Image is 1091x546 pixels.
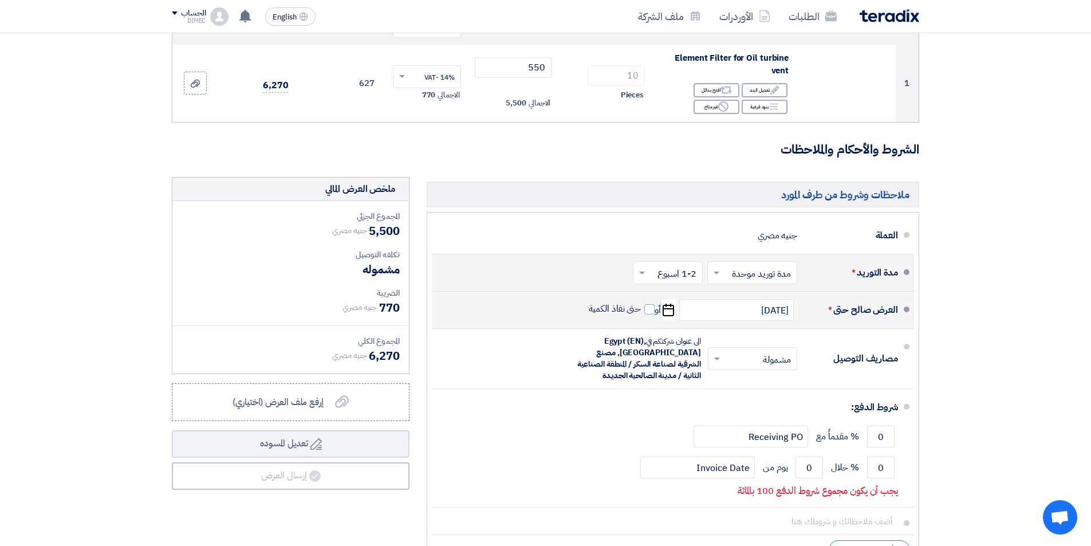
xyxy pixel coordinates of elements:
span: جنيه مصري [332,349,367,362]
div: جنيه مصري [758,225,797,246]
span: 6,270 [263,78,289,93]
span: الاجمالي [438,89,459,101]
span: Element Filter for Oil turbine vent [675,52,789,77]
span: جنيه مصري [342,301,377,313]
input: RFQ_STEP1.ITEMS.2.AMOUNT_TITLE [588,65,645,86]
div: DIMEC [172,18,206,24]
span: % مقدماً مع [816,431,859,442]
h3: الشروط والأحكام والملاحظات [172,141,919,159]
div: غير متاح [694,100,739,114]
div: الضريبة [182,287,400,299]
input: سنة-شهر-يوم [679,299,794,321]
div: مصاريف التوصيل [806,345,898,372]
button: English [265,7,316,26]
div: الى عنوان شركتكم في [575,336,701,382]
a: الطلبات [779,3,846,30]
span: 770 [379,299,400,316]
div: العملة [806,222,898,249]
div: المجموع الكلي [182,335,400,347]
td: 627 [297,45,384,122]
span: إرفع ملف العرض (اختياري) [233,395,324,409]
span: English [273,13,297,21]
span: أو [655,304,661,316]
span: يوم من [763,462,787,473]
input: payment-term-2 [694,426,808,447]
a: ملف الشركة [629,3,710,30]
span: Pieces [621,89,644,101]
input: أضف ملاحظاتك و شروطك هنا [441,510,898,532]
img: Teradix logo [860,9,919,22]
input: payment-term-2 [795,457,823,478]
td: 1 [896,45,919,122]
img: profile_test.png [210,7,229,26]
span: مشموله [363,261,400,278]
span: 6,270 [369,347,400,364]
span: 5,500 [506,97,526,109]
span: الاجمالي [529,97,550,109]
span: جنيه مصري [332,225,367,237]
span: % خلال [831,462,859,473]
input: payment-term-1 [867,426,895,447]
h5: ملاحظات وشروط من طرف المورد [427,182,919,207]
span: Egypt (EN), [GEOGRAPHIC_DATA], مصنع الشرقية لصناعة السكر / المنطقة الصناعية الثانية / مدينة الصال... [577,335,701,382]
a: الأوردرات [710,3,779,30]
input: payment-term-2 [867,457,895,478]
span: 770 [422,89,436,101]
input: أدخل سعر الوحدة [475,57,552,78]
div: اقترح بدائل [694,83,739,97]
span: 5,500 [369,222,400,239]
div: Open chat [1043,500,1077,535]
div: بنود فرعية [742,100,787,114]
div: تعديل البند [742,83,787,97]
div: المجموع الجزئي [182,210,400,222]
div: مدة التوريد [806,259,898,286]
div: ملخص العرض المالي [325,182,395,196]
input: payment-term-2 [640,457,755,478]
div: شروط الدفع: [450,394,898,421]
div: الحساب [181,9,206,18]
label: حتى نفاذ الكمية [589,303,655,315]
button: تعديل المسوده [172,430,409,458]
p: يجب أن يكون مجموع شروط الدفع 100 بالمائة [738,485,898,497]
ng-select: VAT [393,65,461,88]
div: تكلفه التوصيل [182,249,400,261]
div: العرض صالح حتى [806,296,898,324]
button: إرسال العرض [172,462,409,490]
